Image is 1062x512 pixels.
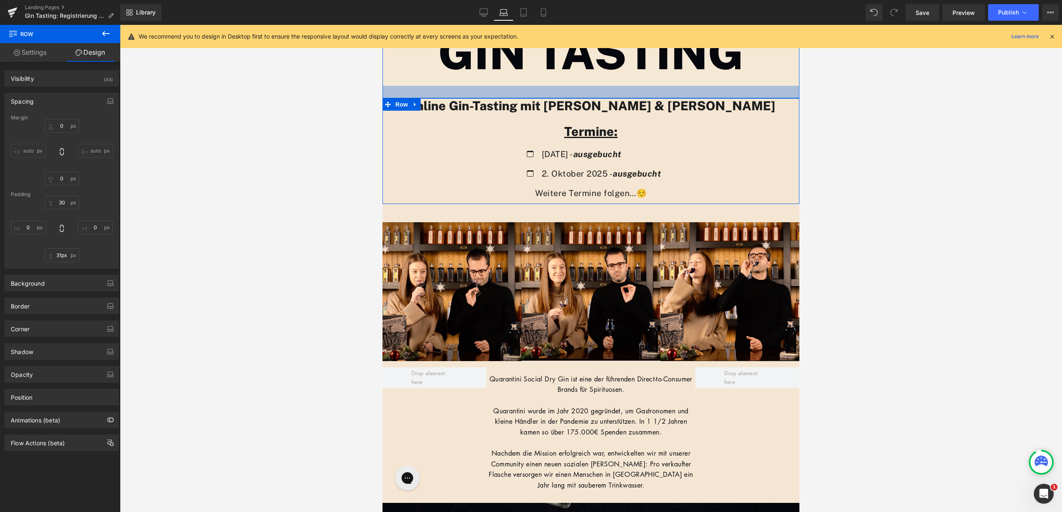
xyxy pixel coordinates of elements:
input: 0 [11,144,46,158]
div: Corner [11,321,29,332]
strong: ausgebucht [230,144,278,154]
div: Shadow [11,344,33,355]
input: 0 [78,144,113,158]
input: 0 [44,248,79,262]
span: Preview [952,8,975,17]
div: Visibility [11,70,34,82]
a: Design [60,43,120,62]
span: Publish [998,9,1019,16]
span: 1 [1051,484,1057,490]
a: Preview [943,4,985,21]
input: 0 [78,221,113,234]
u: Termine: [182,99,235,114]
div: Margin [11,115,113,121]
strong: ausgebucht [191,124,239,134]
a: Expand / Collapse [27,73,38,86]
span: Row [8,25,91,43]
span: Gin Tasting: Registrierung Gin Set [25,12,105,19]
button: Undo [866,4,882,21]
span: Library [136,9,156,16]
div: Flow Actions (beta) [11,435,65,446]
div: Padding [11,192,113,197]
input: 0 [44,196,79,209]
div: Position [11,389,32,401]
a: Landing Pages [25,4,120,11]
span: Save [916,8,929,17]
button: More [1042,4,1059,21]
input: 0 [44,172,79,185]
iframe: Intercom live chat [1034,484,1054,504]
a: New Library [120,4,161,21]
p: [DATE] - [159,123,279,136]
div: Opacity [11,366,33,378]
a: Laptop [494,4,514,21]
a: Desktop [474,4,494,21]
p: 2. Oktober 2025 - [159,142,279,155]
a: Mobile [533,4,553,21]
p: Quarantini wurde im Jahr 2020 gegründet, um Gastronomen und kleine Händler in der Pandemie zu unt... [104,381,313,413]
div: Background [11,275,45,287]
a: Learn more [1008,32,1042,41]
iframe: Gorgias live chat messenger [8,438,41,468]
div: (All) [104,70,113,84]
button: Publish [988,4,1039,21]
p: Nachdem die Mission erfolgreich war, entwickelten wir mit unserer Community einen neuen sozialen ... [104,423,313,466]
div: Border [11,298,29,310]
button: Redo [886,4,902,21]
input: 0 [44,119,79,133]
div: Animations (beta) [11,412,60,424]
div: Spacing [11,93,34,105]
input: 0 [11,221,46,234]
p: We recommend you to design in Desktop first to ensure the responsive layout would display correct... [139,32,518,41]
span: Row [11,73,27,86]
a: Tablet [514,4,533,21]
span: Quarantini Social Dry Gin ist eine der führenden Direct-to-Consumer Brands für Spirituosen. [107,349,310,369]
